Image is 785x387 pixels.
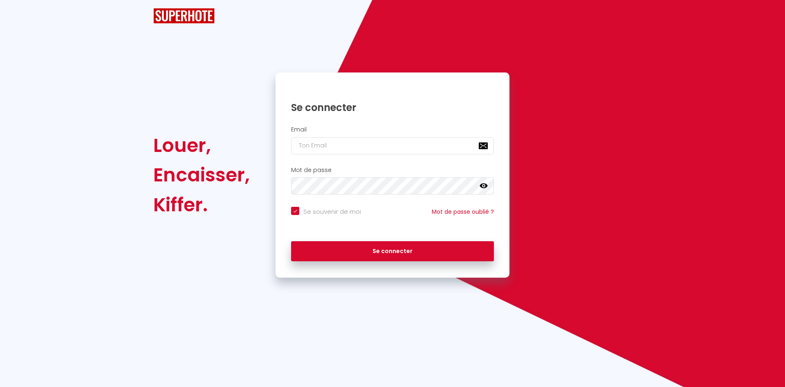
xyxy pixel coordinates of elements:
[432,208,494,216] a: Mot de passe oublié ?
[153,8,215,23] img: SuperHote logo
[153,190,250,220] div: Kiffer.
[153,160,250,190] div: Encaisser,
[291,126,494,133] h2: Email
[291,101,494,114] h1: Se connecter
[291,167,494,174] h2: Mot de passe
[291,241,494,262] button: Se connecter
[153,131,250,160] div: Louer,
[291,137,494,154] input: Ton Email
